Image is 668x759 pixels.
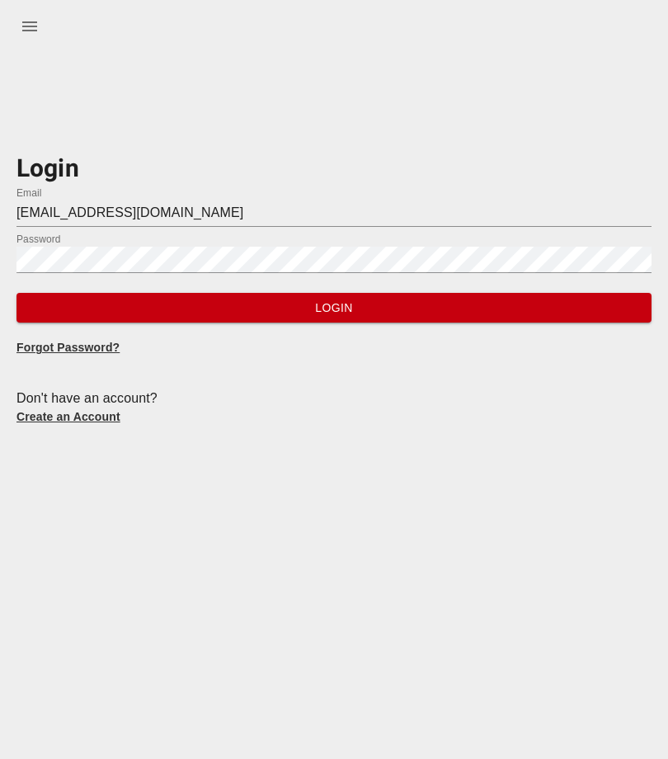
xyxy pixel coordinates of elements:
a: Forgot Password? [16,341,120,354]
div: Don't have an account? [16,389,652,408]
a: Create an Account [16,410,120,423]
h3: Login [16,152,652,187]
button: Login [16,293,652,323]
span: Login [30,298,638,318]
label: Password [16,234,61,244]
button: menu [10,7,49,46]
label: Email [16,188,42,198]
